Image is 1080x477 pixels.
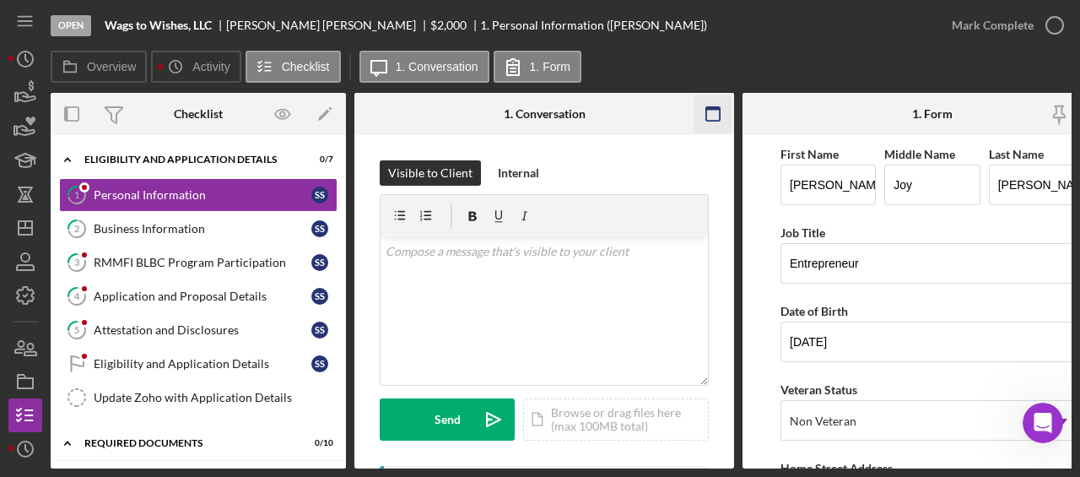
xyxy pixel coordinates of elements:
[311,288,328,305] div: S S
[498,160,539,186] div: Internal
[480,19,707,32] div: 1. Personal Information ([PERSON_NAME])
[174,107,223,121] div: Checklist
[94,188,311,202] div: Personal Information
[935,8,1072,42] button: Mark Complete
[74,290,80,301] tspan: 4
[151,51,240,83] button: Activity
[94,323,311,337] div: Attestation and Disclosures
[94,357,311,371] div: Eligibility and Application Details
[59,313,337,347] a: 5Attestation and DisclosuresSS
[530,60,570,73] label: 1. Form
[790,415,856,428] div: Non Veteran
[51,15,91,36] div: Open
[94,256,311,269] div: RMMFI BLBC Program Participation
[59,178,337,212] a: 1Personal InformationSS
[311,355,328,372] div: S S
[74,189,79,200] tspan: 1
[396,60,478,73] label: 1. Conversation
[504,107,586,121] div: 1. Conversation
[94,290,311,303] div: Application and Proposal Details
[311,220,328,237] div: S S
[489,160,548,186] button: Internal
[74,257,79,268] tspan: 3
[282,60,330,73] label: Checklist
[780,461,893,475] label: Home Street Address
[303,154,333,165] div: 0 / 7
[226,19,430,32] div: [PERSON_NAME] [PERSON_NAME]
[246,51,341,83] button: Checklist
[192,60,229,73] label: Activity
[59,212,337,246] a: 2Business InformationSS
[311,187,328,203] div: S S
[380,398,515,441] button: Send
[74,324,79,335] tspan: 5
[359,51,489,83] button: 1. Conversation
[780,225,825,240] label: Job Title
[380,160,481,186] button: Visible to Client
[59,381,337,415] a: Update Zoho with Application Details
[388,160,472,186] div: Visible to Client
[84,438,291,448] div: Required Documents
[494,51,581,83] button: 1. Form
[51,51,147,83] button: Overview
[884,147,955,161] label: Middle Name
[84,154,291,165] div: Eligibility and Application Details
[311,322,328,339] div: S S
[430,18,467,32] span: $2,000
[303,438,333,448] div: 0 / 10
[780,304,848,318] label: Date of Birth
[989,147,1044,161] label: Last Name
[311,254,328,271] div: S S
[74,223,79,234] tspan: 2
[94,222,311,236] div: Business Information
[912,107,953,121] div: 1. Form
[952,8,1034,42] div: Mark Complete
[780,147,839,161] label: First Name
[87,60,136,73] label: Overview
[435,398,461,441] div: Send
[94,391,337,404] div: Update Zoho with Application Details
[105,19,212,32] b: Wags to Wishes, LLC
[1023,403,1063,443] iframe: Intercom live chat
[59,246,337,279] a: 3RMMFI BLBC Program ParticipationSS
[59,347,337,381] a: Eligibility and Application DetailsSS
[59,279,337,313] a: 4Application and Proposal DetailsSS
